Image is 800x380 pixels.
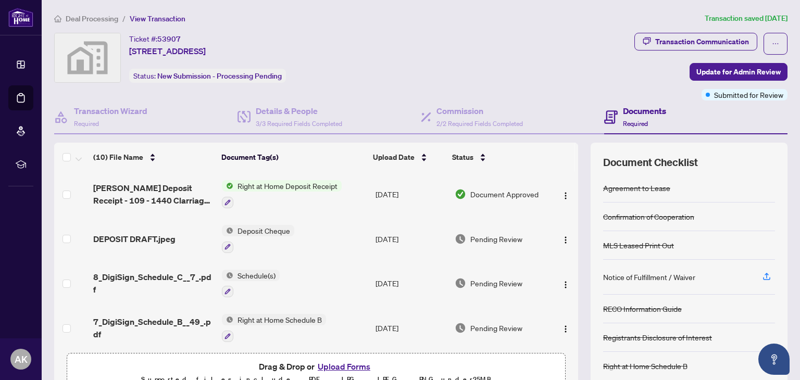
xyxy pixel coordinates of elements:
[369,143,448,172] th: Upload Date
[758,344,790,375] button: Open asap
[93,151,143,163] span: (10) File Name
[561,236,570,244] img: Logo
[452,151,473,163] span: Status
[74,105,147,117] h4: Transaction Wizard
[129,45,206,57] span: [STREET_ADDRESS]
[696,64,781,80] span: Update for Admin Review
[256,105,342,117] h4: Details & People
[129,69,286,83] div: Status:
[371,261,451,306] td: [DATE]
[561,281,570,289] img: Logo
[455,233,466,245] img: Document Status
[15,352,28,366] span: AK
[603,271,695,283] div: Notice of Fulfillment / Waiver
[603,332,712,343] div: Registrants Disclosure of Interest
[557,320,574,336] button: Logo
[436,105,523,117] h4: Commission
[259,360,373,373] span: Drag & Drop or
[436,120,523,128] span: 2/2 Required Fields Completed
[455,277,466,289] img: Document Status
[448,143,547,172] th: Status
[93,182,214,207] span: [PERSON_NAME] Deposit Receipt - 109 - 1440 Clarriage Crt [PERSON_NAME].pdf
[557,231,574,247] button: Logo
[8,8,33,27] img: logo
[705,12,787,24] article: Transaction saved [DATE]
[89,143,217,172] th: (10) File Name
[222,314,233,325] img: Status Icon
[557,186,574,202] button: Logo
[222,270,280,298] button: Status IconSchedule(s)
[772,40,779,47] span: ellipsis
[603,303,682,314] div: RECO Information Guide
[714,89,783,100] span: Submitted for Review
[233,180,342,192] span: Right at Home Deposit Receipt
[655,33,749,50] div: Transaction Communication
[603,211,694,222] div: Confirmation of Cooperation
[561,325,570,333] img: Logo
[66,14,118,23] span: Deal Processing
[455,322,466,334] img: Document Status
[623,120,648,128] span: Required
[157,71,282,81] span: New Submission - Processing Pending
[256,120,342,128] span: 3/3 Required Fields Completed
[557,275,574,292] button: Logo
[233,270,280,281] span: Schedule(s)
[603,155,698,170] span: Document Checklist
[93,315,214,340] span: 7_DigiSign_Schedule_B__49_.pdf
[373,151,415,163] span: Upload Date
[122,12,126,24] li: /
[222,225,294,253] button: Status IconDeposit Cheque
[222,314,326,342] button: Status IconRight at Home Schedule B
[222,270,233,281] img: Status Icon
[130,14,185,23] span: View Transaction
[561,192,570,200] img: Logo
[93,271,214,296] span: 8_DigiSign_Schedule_C__7_.pdf
[470,322,522,334] span: Pending Review
[371,217,451,261] td: [DATE]
[603,360,687,372] div: Right at Home Schedule B
[233,314,326,325] span: Right at Home Schedule B
[93,233,176,245] span: DEPOSIT DRAFT.jpeg
[603,182,670,194] div: Agreement to Lease
[371,172,451,217] td: [DATE]
[470,188,539,200] span: Document Approved
[371,306,451,350] td: [DATE]
[455,188,466,200] img: Document Status
[217,143,369,172] th: Document Tag(s)
[634,33,757,50] button: Transaction Communication
[74,120,99,128] span: Required
[233,225,294,236] span: Deposit Cheque
[470,277,522,289] span: Pending Review
[603,239,674,251] div: MLS Leased Print Out
[222,225,233,236] img: Status Icon
[470,233,522,245] span: Pending Review
[623,105,666,117] h4: Documents
[55,33,120,82] img: svg%3e
[129,33,181,45] div: Ticket #:
[157,34,181,44] span: 53907
[690,63,787,81] button: Update for Admin Review
[222,180,233,192] img: Status Icon
[54,15,61,22] span: home
[222,180,342,208] button: Status IconRight at Home Deposit Receipt
[315,360,373,373] button: Upload Forms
